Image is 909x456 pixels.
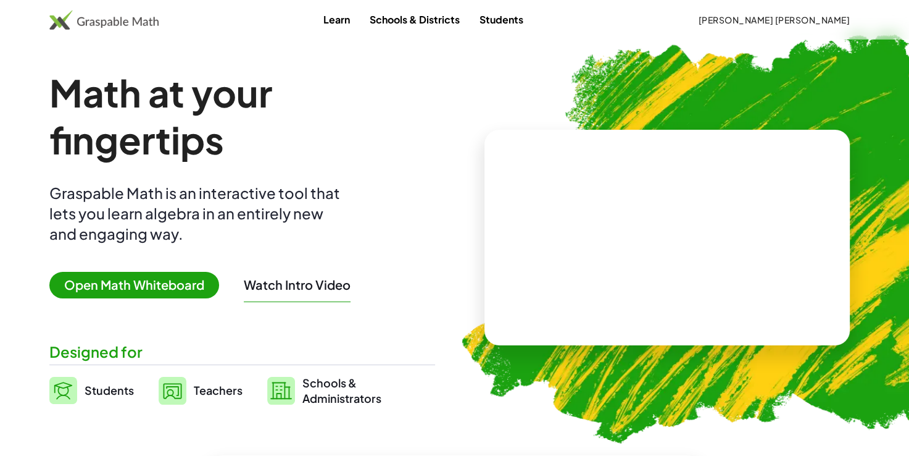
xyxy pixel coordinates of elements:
video: What is this? This is dynamic math notation. Dynamic math notation plays a central role in how Gr... [575,191,760,284]
h1: Math at your fingertips [49,69,435,163]
span: Students [85,383,134,397]
div: Graspable Math is an interactive tool that lets you learn algebra in an entirely new and engaging... [49,183,346,244]
div: Designed for [49,342,435,362]
a: Schools & Districts [360,8,470,31]
span: Open Math Whiteboard [49,272,219,298]
a: Open Math Whiteboard [49,279,229,292]
a: Teachers [159,375,243,406]
a: Students [49,375,134,406]
a: Schools &Administrators [267,375,381,406]
span: Schools & Administrators [302,375,381,406]
span: Teachers [194,383,243,397]
button: Watch Intro Video [244,277,351,293]
img: svg%3e [267,377,295,405]
a: Students [470,8,533,31]
img: svg%3e [49,377,77,404]
a: Learn [313,8,360,31]
span: [PERSON_NAME] [PERSON_NAME] [698,14,850,25]
img: svg%3e [159,377,186,405]
button: [PERSON_NAME] [PERSON_NAME] [688,9,860,31]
